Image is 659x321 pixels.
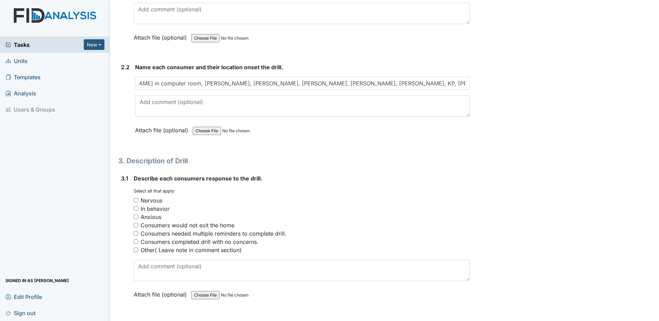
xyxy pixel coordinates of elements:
div: Anxious [141,213,161,221]
span: Signed in as [PERSON_NAME] [6,275,69,286]
span: Sign out [6,308,36,318]
input: Consumers completed drill with no concerns. [134,239,138,244]
input: Consumers would not exit the home [134,223,138,227]
span: Templates [6,72,41,82]
a: Tasks [6,41,84,49]
input: Anxious [134,215,138,219]
div: Nervous [141,196,162,205]
small: Select all that apply: [134,188,175,194]
span: Units [6,55,28,66]
input: Other( Leave note in comment section) [134,248,138,252]
span: Analysis [6,88,36,99]
input: Nervous [134,198,138,203]
span: Describe each consumers response to the drill. [134,175,262,182]
span: Edit Profile [6,291,42,302]
input: Consumers needed multiple reminders to complete drill. [134,231,138,236]
div: Consumers would not exit the home [141,221,234,229]
label: 2.2 [121,63,130,71]
label: Attach file (optional) [134,287,190,299]
div: Consumers needed multiple reminders to complete drill. [141,229,286,238]
div: In behavior [141,205,170,213]
label: Attach file (optional) [134,30,190,42]
label: 3.1 [121,174,128,183]
div: Consumers completed drill with no concerns. [141,238,258,246]
label: Attach file (optional) [135,122,191,134]
h1: 3. Description of Drill [118,156,470,166]
button: New [84,39,104,50]
span: Name each consumer and their location onset the drill. [135,64,283,71]
div: Other( Leave note in comment section) [141,246,242,254]
input: In behavior [134,206,138,211]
